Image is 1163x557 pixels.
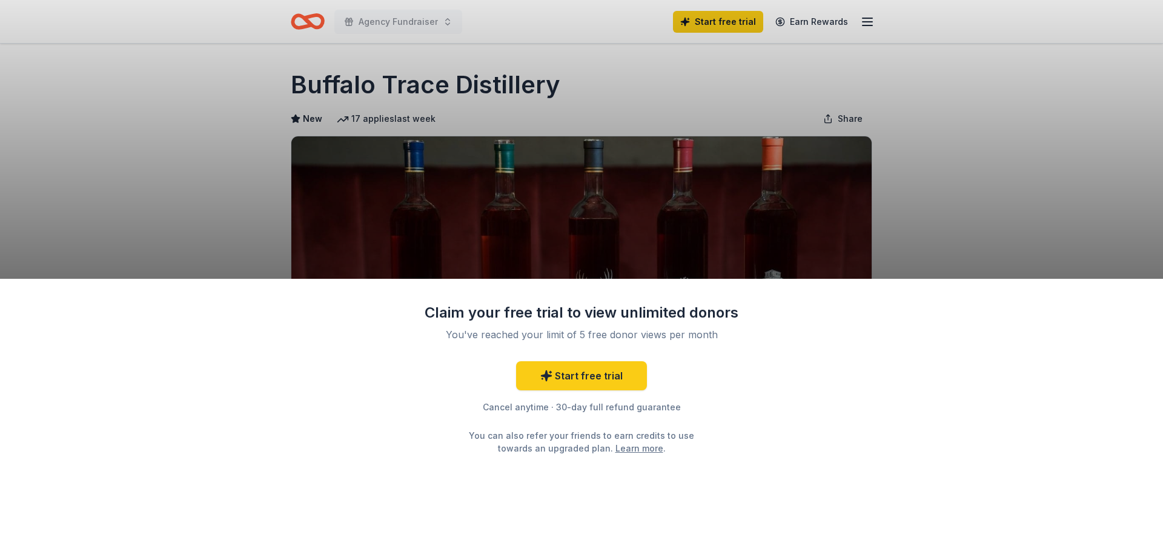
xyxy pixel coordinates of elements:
[439,327,724,342] div: You've reached your limit of 5 free donor views per month
[458,429,705,455] div: You can also refer your friends to earn credits to use towards an upgraded plan. .
[615,442,663,455] a: Learn more
[424,400,739,415] div: Cancel anytime · 30-day full refund guarantee
[516,361,647,390] a: Start free trial
[424,303,739,322] div: Claim your free trial to view unlimited donors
